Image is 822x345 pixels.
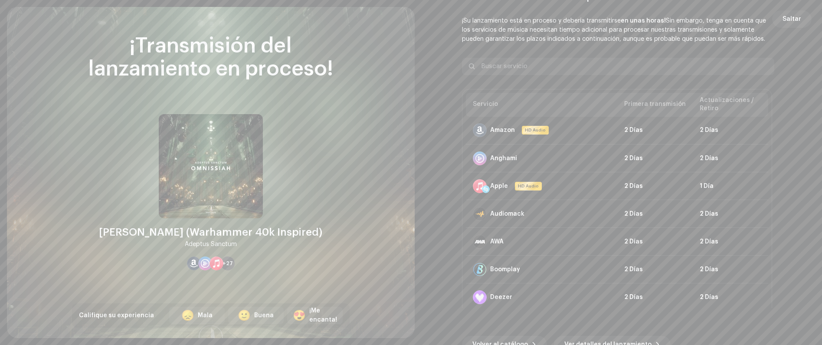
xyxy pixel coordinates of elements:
img: 074bb125-2fd4-41f1-9ea5-b6d14c1846fe [159,114,263,218]
td: 2 Días [617,256,693,283]
div: 🙂 [238,310,251,321]
button: Saltar [772,10,812,28]
th: Primera transmisión [617,93,693,117]
td: 2 Días [693,200,768,228]
td: 2 Días [693,117,768,145]
div: Buena [254,311,274,320]
td: 2 Días [617,172,693,200]
div: AWA [490,238,504,245]
th: Actualizaciones / Retiro [693,93,768,117]
div: Anghami [490,155,517,162]
td: 2 Días [617,228,693,256]
span: Califique su experiencia [79,312,154,319]
td: 2 Días [693,228,768,256]
div: ¡Me encanta! [309,306,337,325]
td: 2 Días [617,117,693,145]
div: Apple [490,183,508,190]
div: ¡Transmisión del lanzamiento en proceso! [72,35,350,81]
div: Deezer [490,294,512,301]
div: 😍 [293,310,306,321]
td: 2 Días [617,200,693,228]
div: Adeptus Sanctum [185,239,237,250]
td: 2 Días [617,283,693,311]
span: Saltar [783,10,801,28]
span: HD Audio [523,127,548,134]
b: en unas horas! [621,18,666,24]
span: +27 [223,260,233,267]
div: 😞 [181,310,194,321]
input: Buscar servicio [462,58,774,75]
p: ¡Su lanzamiento está en proceso y debería transmitirse Sin embargo, tenga en cuenta que los servi... [462,16,774,44]
span: HD Audio [516,183,541,190]
th: Servicio [466,93,617,117]
div: [PERSON_NAME] (Warhammer 40k Inspired) [99,225,322,239]
td: 2 Días [617,145,693,172]
div: Audiomack [490,210,524,217]
div: Amazon [490,127,515,134]
td: 2 Días [693,283,768,311]
td: 2 Días [693,145,768,172]
div: Boomplay [490,266,520,273]
div: Mala [198,311,213,320]
td: 2 Días [693,256,768,283]
td: 1 Día [693,172,768,200]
